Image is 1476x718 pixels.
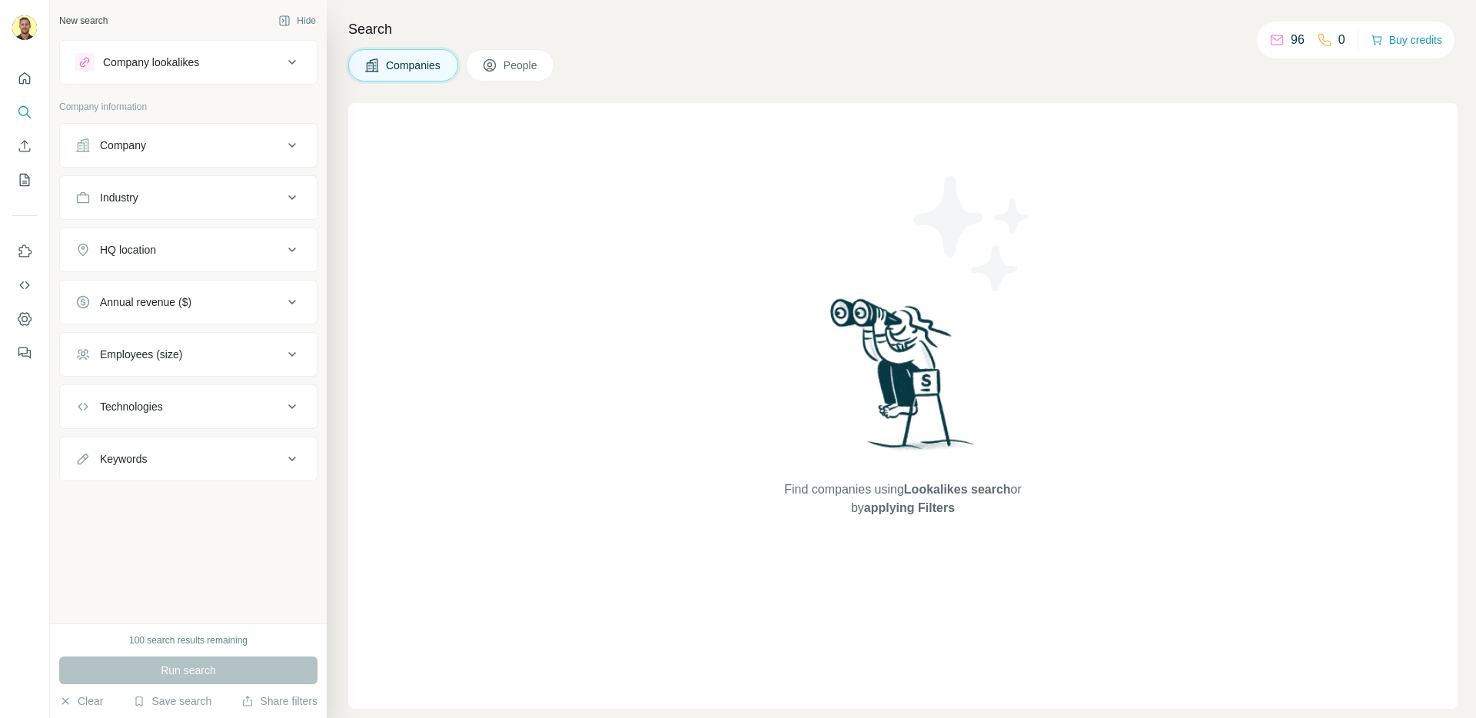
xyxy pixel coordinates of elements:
[133,693,211,709] button: Save search
[241,693,317,709] button: Share filters
[1338,31,1345,49] p: 0
[12,166,37,194] button: My lists
[60,127,317,164] button: Company
[386,58,442,73] span: Companies
[268,9,327,32] button: Hide
[60,179,317,216] button: Industry
[100,190,138,205] div: Industry
[60,44,317,81] button: Company lookalikes
[12,15,37,40] img: Avatar
[780,480,1026,517] span: Find companies using or by
[100,242,156,258] div: HQ location
[60,388,317,425] button: Technologies
[103,55,199,70] div: Company lookalikes
[823,294,983,466] img: Surfe Illustration - Woman searching with binoculars
[12,132,37,160] button: Enrich CSV
[1371,29,1442,51] button: Buy credits
[60,336,317,373] button: Employees (size)
[100,399,163,414] div: Technologies
[60,440,317,477] button: Keywords
[59,14,108,28] div: New search
[59,693,103,709] button: Clear
[129,633,248,647] div: 100 search results remaining
[100,347,182,362] div: Employees (size)
[904,483,1011,496] span: Lookalikes search
[100,451,147,467] div: Keywords
[12,339,37,367] button: Feedback
[504,58,539,73] span: People
[864,501,955,514] span: applying Filters
[12,271,37,299] button: Use Surfe API
[12,305,37,333] button: Dashboard
[12,238,37,265] button: Use Surfe on LinkedIn
[348,18,1458,40] h4: Search
[903,165,1042,303] img: Surfe Illustration - Stars
[100,138,146,153] div: Company
[60,231,317,268] button: HQ location
[100,294,191,310] div: Annual revenue ($)
[1291,31,1305,49] p: 96
[12,98,37,126] button: Search
[12,65,37,92] button: Quick start
[59,100,317,114] p: Company information
[60,284,317,321] button: Annual revenue ($)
